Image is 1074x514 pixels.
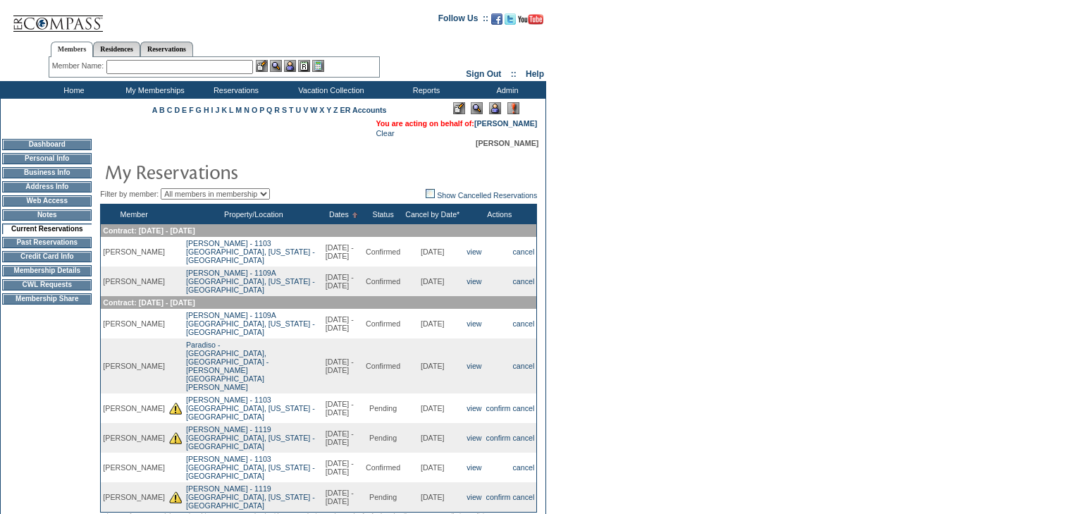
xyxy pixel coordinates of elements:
[384,81,465,99] td: Reports
[402,267,462,296] td: [DATE]
[93,42,140,56] a: Residences
[505,18,516,26] a: Follow us on Twitter
[462,204,537,225] th: Actions
[215,106,219,114] a: J
[476,139,538,147] span: [PERSON_NAME]
[174,106,180,114] a: D
[364,237,402,267] td: Confirmed
[465,81,546,99] td: Admin
[364,338,402,393] td: Confirmed
[32,81,113,99] td: Home
[364,482,402,513] td: Pending
[194,81,275,99] td: Reservations
[186,311,315,336] a: [PERSON_NAME] - 1109A[GEOGRAPHIC_DATA], [US_STATE] - [GEOGRAPHIC_DATA]
[275,81,384,99] td: Vacation Collection
[2,167,92,178] td: Business Info
[235,106,242,114] a: M
[376,119,537,128] span: You are acting on behalf of:
[224,210,283,219] a: Property/Location
[2,279,92,290] td: CWL Requests
[186,425,315,451] a: [PERSON_NAME] - 1119[GEOGRAPHIC_DATA], [US_STATE] - [GEOGRAPHIC_DATA]
[100,190,159,198] span: Filter by member:
[103,298,195,307] span: Contract: [DATE] - [DATE]
[284,60,296,72] img: Impersonate
[312,60,324,72] img: b_calculator.gif
[186,455,315,480] a: [PERSON_NAME] - 1103[GEOGRAPHIC_DATA], [US_STATE] - [GEOGRAPHIC_DATA]
[513,277,535,286] a: cancel
[349,212,358,218] img: Ascending
[259,106,264,114] a: P
[489,102,501,114] img: Impersonate
[244,106,249,114] a: N
[340,106,387,114] a: ER Accounts
[513,434,535,442] a: cancel
[221,106,227,114] a: K
[229,106,233,114] a: L
[491,18,502,26] a: Become our fan on Facebook
[329,210,349,219] a: Dates
[270,60,282,72] img: View
[2,195,92,207] td: Web Access
[298,60,310,72] img: Reservations
[101,482,167,513] td: [PERSON_NAME]
[526,69,544,79] a: Help
[326,106,331,114] a: Y
[364,309,402,338] td: Confirmed
[319,106,324,114] a: X
[2,153,92,164] td: Personal Info
[426,191,537,200] a: Show Cancelled Reservations
[310,106,317,114] a: W
[186,484,315,510] a: [PERSON_NAME] - 1119[GEOGRAPHIC_DATA], [US_STATE] - [GEOGRAPHIC_DATA]
[323,482,364,513] td: [DATE] - [DATE]
[196,106,202,114] a: G
[364,423,402,453] td: Pending
[2,265,92,276] td: Membership Details
[186,396,315,421] a: [PERSON_NAME] - 1103[GEOGRAPHIC_DATA], [US_STATE] - [GEOGRAPHIC_DATA]
[511,69,517,79] span: ::
[426,189,435,198] img: chk_off.JPG
[167,106,173,114] a: C
[101,423,167,453] td: [PERSON_NAME]
[513,362,535,370] a: cancel
[491,13,502,25] img: Become our fan on Facebook
[266,106,272,114] a: Q
[507,102,519,114] img: Log Concern/Member Elevation
[467,404,481,412] a: view
[364,267,402,296] td: Confirmed
[402,309,462,338] td: [DATE]
[296,106,302,114] a: U
[186,239,315,264] a: [PERSON_NAME] - 1103[GEOGRAPHIC_DATA], [US_STATE] - [GEOGRAPHIC_DATA]
[2,251,92,262] td: Credit Card Info
[405,210,459,219] a: Cancel by Date*
[513,319,535,328] a: cancel
[323,423,364,453] td: [DATE] - [DATE]
[323,393,364,423] td: [DATE] - [DATE]
[467,247,481,256] a: view
[2,293,92,305] td: Membership Share
[101,237,167,267] td: [PERSON_NAME]
[140,42,193,56] a: Reservations
[467,277,481,286] a: view
[159,106,165,114] a: B
[152,106,157,114] a: A
[453,102,465,114] img: Edit Mode
[101,338,167,393] td: [PERSON_NAME]
[101,267,167,296] td: [PERSON_NAME]
[51,42,94,57] a: Members
[182,106,187,114] a: E
[186,269,315,294] a: [PERSON_NAME] - 1109A[GEOGRAPHIC_DATA], [US_STATE] - [GEOGRAPHIC_DATA]
[364,453,402,482] td: Confirmed
[518,14,543,25] img: Subscribe to our YouTube Channel
[113,81,194,99] td: My Memberships
[402,338,462,393] td: [DATE]
[518,18,543,26] a: Subscribe to our YouTube Channel
[467,434,481,442] a: view
[376,129,394,137] a: Clear
[104,157,386,185] img: pgTtlMyReservations.gif
[169,491,182,503] img: There are insufficient days and/or tokens to cover this reservation
[513,463,535,472] a: cancel
[466,69,501,79] a: Sign Out
[323,309,364,338] td: [DATE] - [DATE]
[323,453,364,482] td: [DATE] - [DATE]
[169,402,182,415] img: There are insufficient days and/or tokens to cover this reservation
